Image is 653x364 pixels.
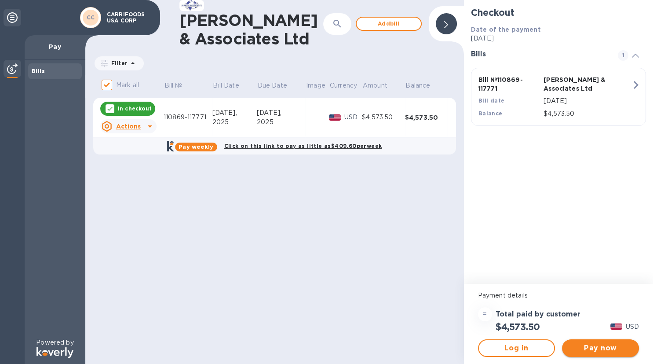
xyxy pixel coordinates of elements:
b: CC [87,14,95,21]
p: Bill № [164,81,182,90]
button: Pay now [562,339,639,357]
p: Powered by [36,338,73,347]
div: $4,573.50 [405,113,448,122]
b: Pay weekly [179,143,213,150]
span: Bill № [164,81,194,90]
p: Due Date [258,81,287,90]
button: Bill №110869-117771[PERSON_NAME] & Associates LtdBill date[DATE]Balance$4,573.50 [471,68,646,126]
p: USD [626,322,639,331]
p: [DATE] [544,96,631,106]
h3: Bills [471,50,607,59]
span: Bill Date [213,81,250,90]
button: Addbill [356,17,422,31]
p: Image [306,81,325,90]
div: [DATE], [212,108,257,118]
button: Log in [478,339,555,357]
p: Bill № 110869-117771 [478,75,540,93]
p: Bill Date [213,81,239,90]
p: Pay [32,42,78,51]
h3: Total paid by customer [496,310,580,319]
div: [DATE], [257,108,305,118]
span: Add bill [364,18,414,29]
p: USD [344,113,362,122]
span: Log in [486,343,547,353]
u: Actions [116,123,141,130]
p: Currency [330,81,357,90]
img: Logo [36,347,73,358]
div: 2025 [257,118,305,127]
span: Due Date [258,81,299,90]
p: $4,573.50 [544,109,631,118]
p: Balance [405,81,430,90]
b: Bills [32,68,45,74]
img: USD [329,114,341,121]
p: Mark all [116,81,139,90]
div: 110869-117771 [164,113,212,122]
h1: [PERSON_NAME] & Associates Ltd [179,11,323,48]
div: $4,573.50 [362,113,405,122]
span: Pay now [569,343,632,353]
h2: $4,573.50 [496,321,540,332]
div: = [478,307,492,321]
p: Amount [363,81,387,90]
p: Payment details [478,291,639,300]
div: 2025 [212,118,257,127]
b: Balance [478,110,503,117]
p: [DATE] [471,34,646,43]
p: CARRIFOODS USA CORP [107,11,151,24]
p: In checkout [118,105,152,112]
p: Filter [108,59,128,67]
span: Amount [363,81,399,90]
b: Click on this link to pay as little as $409.60 per week [224,143,382,149]
span: 1 [618,50,628,61]
b: Date of the payment [471,26,541,33]
h2: Checkout [471,7,646,18]
b: Bill date [478,97,505,104]
p: [PERSON_NAME] & Associates Ltd [544,75,605,93]
span: Balance [405,81,441,90]
img: USD [610,324,622,330]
